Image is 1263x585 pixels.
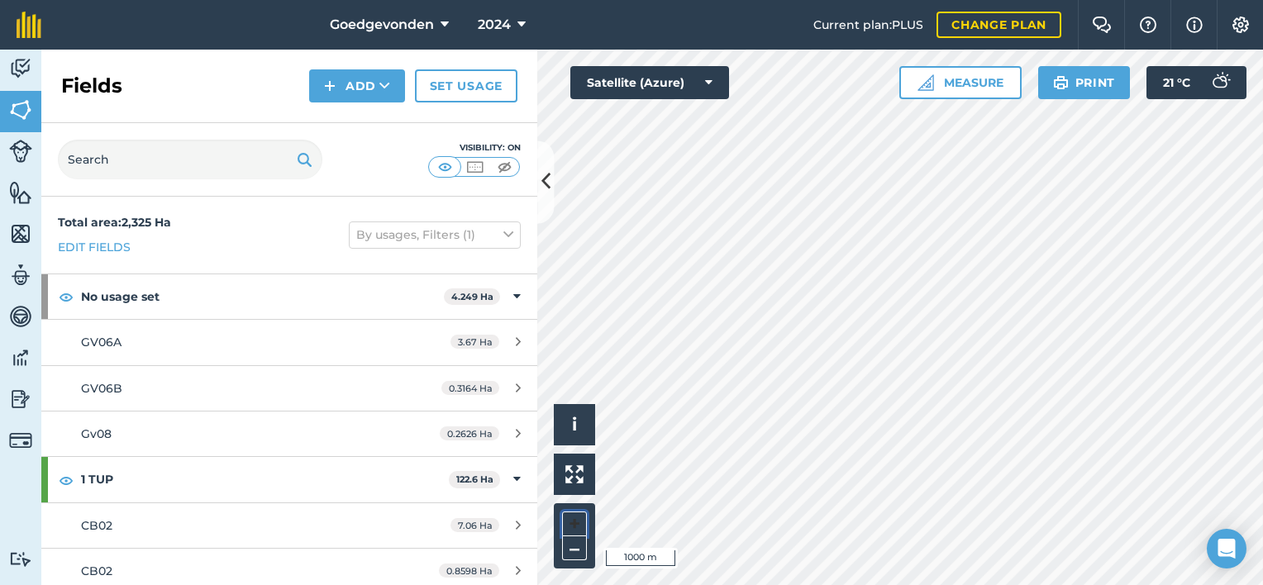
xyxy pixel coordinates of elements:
span: GV06A [81,335,122,350]
span: i [572,414,577,435]
span: 3.67 Ha [450,335,499,349]
img: svg+xml;base64,PHN2ZyB4bWxucz0iaHR0cDovL3d3dy53My5vcmcvMjAwMC9zdmciIHdpZHRoPSI1MCIgaGVpZ2h0PSI0MC... [435,159,455,175]
button: Add [309,69,405,102]
span: GV06B [81,381,122,396]
input: Search [58,140,322,179]
img: svg+xml;base64,PD94bWwgdmVyc2lvbj0iMS4wIiBlbmNvZGluZz0idXRmLTgiPz4KPCEtLSBHZW5lcmF0b3I6IEFkb2JlIE... [9,429,32,452]
a: CB027.06 Ha [41,503,537,548]
img: svg+xml;base64,PD94bWwgdmVyc2lvbj0iMS4wIiBlbmNvZGluZz0idXRmLTgiPz4KPCEtLSBHZW5lcmF0b3I6IEFkb2JlIE... [9,345,32,370]
img: Four arrows, one pointing top left, one top right, one bottom right and the last bottom left [565,465,584,483]
span: 0.8598 Ha [439,564,499,578]
span: 2024 [478,15,511,35]
button: i [554,404,595,445]
span: 0.3164 Ha [441,381,499,395]
img: svg+xml;base64,PHN2ZyB4bWxucz0iaHR0cDovL3d3dy53My5vcmcvMjAwMC9zdmciIHdpZHRoPSI1NiIgaGVpZ2h0PSI2MC... [9,221,32,246]
img: svg+xml;base64,PHN2ZyB4bWxucz0iaHR0cDovL3d3dy53My5vcmcvMjAwMC9zdmciIHdpZHRoPSIxOSIgaGVpZ2h0PSIyNC... [1053,73,1069,93]
div: Open Intercom Messenger [1207,529,1246,568]
img: svg+xml;base64,PHN2ZyB4bWxucz0iaHR0cDovL3d3dy53My5vcmcvMjAwMC9zdmciIHdpZHRoPSI1NiIgaGVpZ2h0PSI2MC... [9,97,32,122]
strong: 4.249 Ha [451,291,493,302]
img: svg+xml;base64,PHN2ZyB4bWxucz0iaHR0cDovL3d3dy53My5vcmcvMjAwMC9zdmciIHdpZHRoPSIxNyIgaGVpZ2h0PSIxNy... [1186,15,1203,35]
img: Two speech bubbles overlapping with the left bubble in the forefront [1092,17,1112,33]
a: Edit fields [58,238,131,256]
img: svg+xml;base64,PHN2ZyB4bWxucz0iaHR0cDovL3d3dy53My5vcmcvMjAwMC9zdmciIHdpZHRoPSIxNCIgaGVpZ2h0PSIyNC... [324,76,336,96]
img: svg+xml;base64,PD94bWwgdmVyc2lvbj0iMS4wIiBlbmNvZGluZz0idXRmLTgiPz4KPCEtLSBHZW5lcmF0b3I6IEFkb2JlIE... [9,304,32,329]
button: – [562,536,587,560]
h2: Fields [61,73,122,99]
img: Ruler icon [917,74,934,91]
img: svg+xml;base64,PD94bWwgdmVyc2lvbj0iMS4wIiBlbmNvZGluZz0idXRmLTgiPz4KPCEtLSBHZW5lcmF0b3I6IEFkb2JlIE... [9,551,32,567]
img: svg+xml;base64,PHN2ZyB4bWxucz0iaHR0cDovL3d3dy53My5vcmcvMjAwMC9zdmciIHdpZHRoPSIxOCIgaGVpZ2h0PSIyNC... [59,470,74,490]
span: Gv08 [81,426,112,441]
strong: 1 TUP [81,457,449,502]
img: svg+xml;base64,PD94bWwgdmVyc2lvbj0iMS4wIiBlbmNvZGluZz0idXRmLTgiPz4KPCEtLSBHZW5lcmF0b3I6IEFkb2JlIE... [9,140,32,163]
img: A question mark icon [1138,17,1158,33]
div: No usage set4.249 Ha [41,274,537,319]
strong: Total area : 2,325 Ha [58,215,171,230]
img: svg+xml;base64,PHN2ZyB4bWxucz0iaHR0cDovL3d3dy53My5vcmcvMjAwMC9zdmciIHdpZHRoPSI1NiIgaGVpZ2h0PSI2MC... [9,180,32,205]
img: svg+xml;base64,PHN2ZyB4bWxucz0iaHR0cDovL3d3dy53My5vcmcvMjAwMC9zdmciIHdpZHRoPSI1MCIgaGVpZ2h0PSI0MC... [494,159,515,175]
a: GV06B0.3164 Ha [41,366,537,411]
img: svg+xml;base64,PD94bWwgdmVyc2lvbj0iMS4wIiBlbmNvZGluZz0idXRmLTgiPz4KPCEtLSBHZW5lcmF0b3I6IEFkb2JlIE... [9,387,32,411]
img: svg+xml;base64,PD94bWwgdmVyc2lvbj0iMS4wIiBlbmNvZGluZz0idXRmLTgiPz4KPCEtLSBHZW5lcmF0b3I6IEFkb2JlIE... [9,263,32,288]
img: fieldmargin Logo [17,12,41,38]
span: CB02 [81,564,112,578]
a: GV06A3.67 Ha [41,320,537,364]
img: svg+xml;base64,PD94bWwgdmVyc2lvbj0iMS4wIiBlbmNvZGluZz0idXRmLTgiPz4KPCEtLSBHZW5lcmF0b3I6IEFkb2JlIE... [1203,66,1237,99]
span: 7.06 Ha [450,518,499,532]
span: 0.2626 Ha [440,426,499,440]
span: 21 ° C [1163,66,1190,99]
div: 1 TUP122.6 Ha [41,457,537,502]
a: Change plan [937,12,1061,38]
button: + [562,511,587,536]
button: Measure [899,66,1022,99]
button: Satellite (Azure) [570,66,729,99]
span: Goedgevonden [330,15,434,35]
span: Current plan : PLUS [813,16,923,34]
img: A cog icon [1231,17,1251,33]
button: 21 °C [1146,66,1246,99]
div: Visibility: On [428,141,521,155]
strong: No usage set [81,274,444,319]
img: svg+xml;base64,PD94bWwgdmVyc2lvbj0iMS4wIiBlbmNvZGluZz0idXRmLTgiPz4KPCEtLSBHZW5lcmF0b3I6IEFkb2JlIE... [9,56,32,81]
img: svg+xml;base64,PHN2ZyB4bWxucz0iaHR0cDovL3d3dy53My5vcmcvMjAwMC9zdmciIHdpZHRoPSIxOCIgaGVpZ2h0PSIyNC... [59,287,74,307]
img: svg+xml;base64,PHN2ZyB4bWxucz0iaHR0cDovL3d3dy53My5vcmcvMjAwMC9zdmciIHdpZHRoPSI1MCIgaGVpZ2h0PSI0MC... [465,159,485,175]
strong: 122.6 Ha [456,473,493,485]
a: Set usage [415,69,517,102]
button: By usages, Filters (1) [349,221,521,248]
span: CB02 [81,518,112,533]
button: Print [1038,66,1131,99]
a: Gv080.2626 Ha [41,411,537,456]
img: svg+xml;base64,PHN2ZyB4bWxucz0iaHR0cDovL3d3dy53My5vcmcvMjAwMC9zdmciIHdpZHRoPSIxOSIgaGVpZ2h0PSIyNC... [297,150,312,169]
